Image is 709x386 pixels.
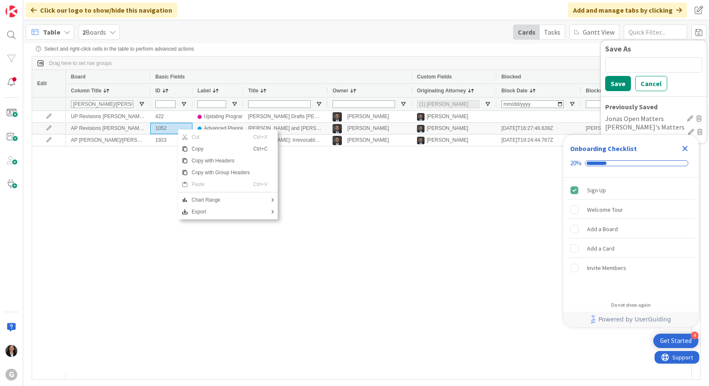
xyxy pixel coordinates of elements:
div: Welcome Tour is incomplete. [567,200,695,219]
img: JW [417,125,425,132]
img: JW [417,113,425,121]
span: Gantt View [583,27,614,37]
div: [PERSON_NAME] and [PERSON_NAME]: SLAT Drafts [PERSON_NAME] - Signing [DATE] [243,123,327,134]
img: JW [333,124,342,133]
button: Open Filter Menu [484,101,491,108]
div: Welcome Tour [587,205,623,215]
span: ID [155,88,160,94]
img: AM [5,345,17,357]
span: Custom Fields [417,74,452,80]
span: Boards [82,27,106,37]
div: [PERSON_NAME] [347,135,389,146]
span: Owner [333,88,348,94]
span: Ctrl+C [253,143,269,155]
div: Get Started [660,337,692,345]
span: Originating Attorney [417,88,466,94]
span: Block Date [501,88,528,94]
button: Open Filter Menu [400,101,407,108]
input: Label Filter Input [198,100,226,108]
b: 2 [82,28,86,36]
span: Copy with Group Headers [188,167,253,178]
button: Open Filter Menu [569,101,576,108]
button: Open Filter Menu [181,101,187,108]
span: Support [18,1,38,11]
img: JW [333,112,342,121]
div: Row Groups [49,60,112,66]
div: [PERSON_NAME]'s Matters in his swim lane [605,122,685,142]
span: Paste [188,178,253,190]
span: Basic Fields [155,74,185,80]
span: Board [71,74,86,80]
div: [PERSON_NAME] [347,123,389,134]
div: Checklist Container [563,135,698,327]
div: Context Menu [178,130,278,219]
input: Block Date Filter Input [501,100,564,108]
button: Save [605,76,631,91]
div: 422 [150,111,192,122]
div: Previously Saved [605,102,702,112]
span: Title [248,88,258,94]
div: Jonas Open Matters [605,113,684,124]
div: Close Checklist [678,142,692,155]
div: Sign Up [587,185,606,195]
img: JW [417,137,425,144]
div: Onboarding Checklist [570,143,637,154]
div: [PERSON_NAME]: Irrevocable Trust for Granddaughter: Drafts [PERSON_NAME] [243,135,327,146]
button: Open Filter Menu [231,101,238,108]
span: Chart Range [188,194,253,206]
button: Cancel [635,76,667,91]
div: Do not show again [611,302,651,308]
input: Blocked Reason Filter Input [586,100,648,108]
button: Open Filter Menu [138,101,145,108]
div: Add a Card is incomplete. [567,239,695,258]
img: Visit kanbanzone.com [5,5,17,17]
div: Checklist progress: 20% [570,159,692,167]
div: [PERSON_NAME] [427,135,468,146]
span: Ctrl+X [253,131,269,143]
div: Checklist items [563,178,698,296]
input: Quick Filter... [624,24,687,40]
div: AP [PERSON_NAME]/[PERSON_NAME] [66,135,150,146]
div: Invite Members is incomplete. [567,259,695,277]
input: ID Filter Input [155,100,176,108]
span: Powered by UserGuiding [598,314,671,324]
div: Add a Board [587,224,618,234]
div: [PERSON_NAME] [427,123,468,134]
span: Drag here to set row groups [49,60,112,66]
div: 1052 [150,123,192,134]
div: Cards [514,25,540,39]
div: Add a Card [587,243,614,254]
div: 20% [570,159,582,167]
span: Column Title [71,88,101,94]
div: Footer [563,312,698,327]
div: Tasks [540,25,565,39]
div: Add a Board is incomplete. [567,220,695,238]
input: Column Title Filter Input [71,100,133,108]
span: Copy [188,143,253,155]
input: Title Filter Input [248,100,311,108]
div: Block [PERSON_NAME] [581,135,665,146]
div: [DATE]T19:24:44.767Z [496,135,581,146]
div: Invite Members [587,263,626,273]
span: Blocked Reason [586,88,625,94]
div: [DATE]T16:27:46.639Z [496,123,581,134]
span: Label [198,88,211,94]
div: G [5,369,17,381]
span: Blocked [501,74,521,80]
div: Sign Up is complete. [567,181,695,200]
div: [PERSON_NAME] Drafts [PERSON_NAME] to [PERSON_NAME], Set up Review Meeting for [DATE] [243,111,327,122]
div: Advanced Planning [204,123,247,134]
div: [PERSON_NAME] [427,111,468,122]
span: Table [43,27,60,37]
div: AP Revisions [PERSON_NAME]/[PERSON_NAME] [66,123,150,134]
span: Copy with Headers [188,155,253,167]
div: [PERSON_NAME] [581,123,665,134]
div: [PERSON_NAME] [347,111,389,122]
div: Add and manage tabs by clicking [568,3,687,18]
span: Export [188,206,253,218]
span: Ctrl+V [253,178,269,190]
div: Select and right-click cells in the table to perform advanced actions [36,46,696,52]
button: Open Filter Menu [316,101,322,108]
div: Save As [605,45,702,53]
div: Open Get Started checklist, remaining modules: 4 [653,334,698,348]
